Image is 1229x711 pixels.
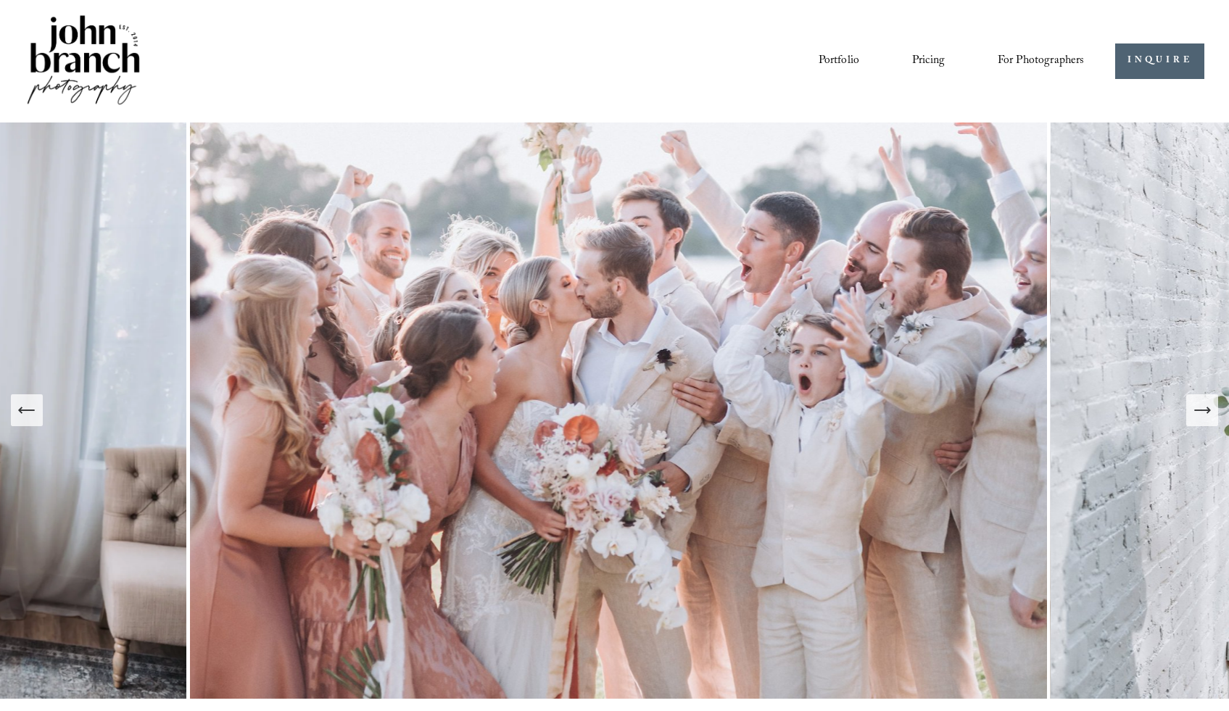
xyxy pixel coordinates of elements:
[186,122,1051,699] img: A wedding party celebrating outdoors, featuring a bride and groom kissing amidst cheering bridesm...
[912,49,945,73] a: Pricing
[11,394,43,426] button: Previous Slide
[1186,394,1218,426] button: Next Slide
[25,12,142,110] img: John Branch IV Photography
[1115,43,1204,79] a: INQUIRE
[819,49,859,73] a: Portfolio
[998,50,1085,72] span: For Photographers
[998,49,1085,73] a: folder dropdown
